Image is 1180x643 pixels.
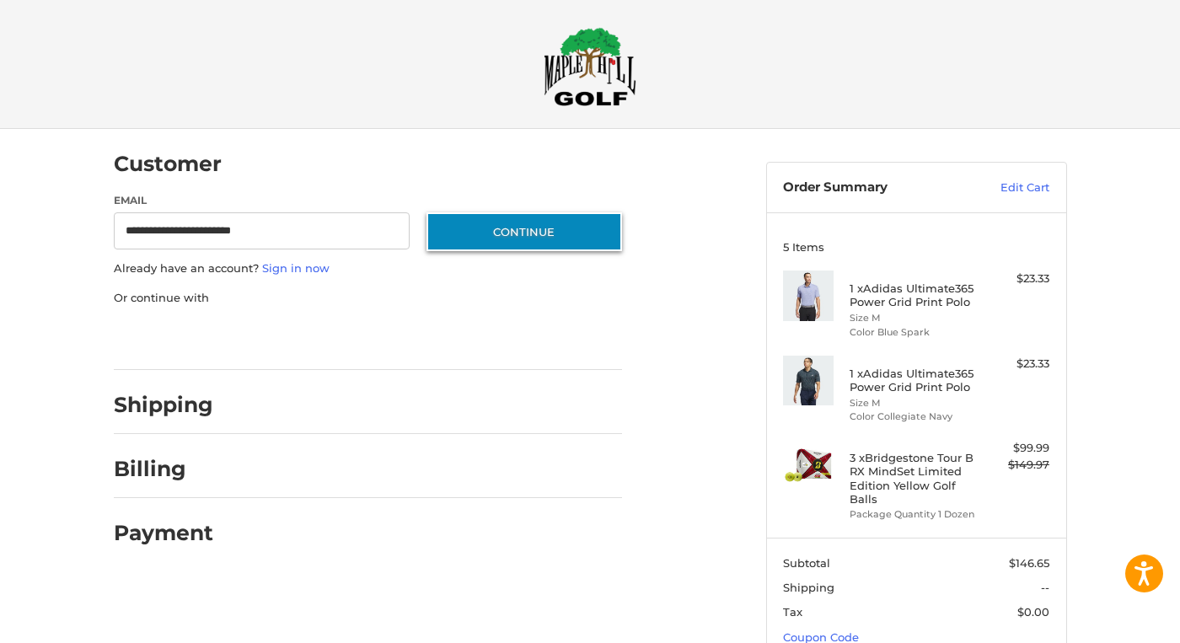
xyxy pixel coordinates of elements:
[1017,605,1049,619] span: $0.00
[850,311,979,325] li: Size M
[850,451,979,506] h4: 3 x Bridgestone Tour B RX MindSet Limited Edition Yellow Golf Balls
[114,260,622,277] p: Already have an account?
[850,396,979,410] li: Size M
[114,456,212,482] h2: Billing
[114,193,410,208] label: Email
[1041,581,1049,594] span: --
[114,520,213,546] h2: Payment
[850,367,979,394] h4: 1 x Adidas Ultimate365 Power Grid Print Polo
[983,356,1049,372] div: $23.33
[783,556,830,570] span: Subtotal
[783,180,964,196] h3: Order Summary
[964,180,1049,196] a: Edit Cart
[850,507,979,522] li: Package Quantity 1 Dozen
[108,323,234,353] iframe: PayPal-paypal
[544,27,636,106] img: Maple Hill Golf
[251,323,378,353] iframe: PayPal-paylater
[850,281,979,309] h4: 1 x Adidas Ultimate365 Power Grid Print Polo
[394,323,520,353] iframe: PayPal-venmo
[1009,556,1049,570] span: $146.65
[850,410,979,424] li: Color Collegiate Navy
[783,581,834,594] span: Shipping
[114,392,213,418] h2: Shipping
[114,151,222,177] h2: Customer
[262,261,330,275] a: Sign in now
[983,271,1049,287] div: $23.33
[983,457,1049,474] div: $149.97
[983,440,1049,457] div: $99.99
[783,605,802,619] span: Tax
[426,212,622,251] button: Continue
[114,290,622,307] p: Or continue with
[783,240,1049,254] h3: 5 Items
[850,325,979,340] li: Color Blue Spark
